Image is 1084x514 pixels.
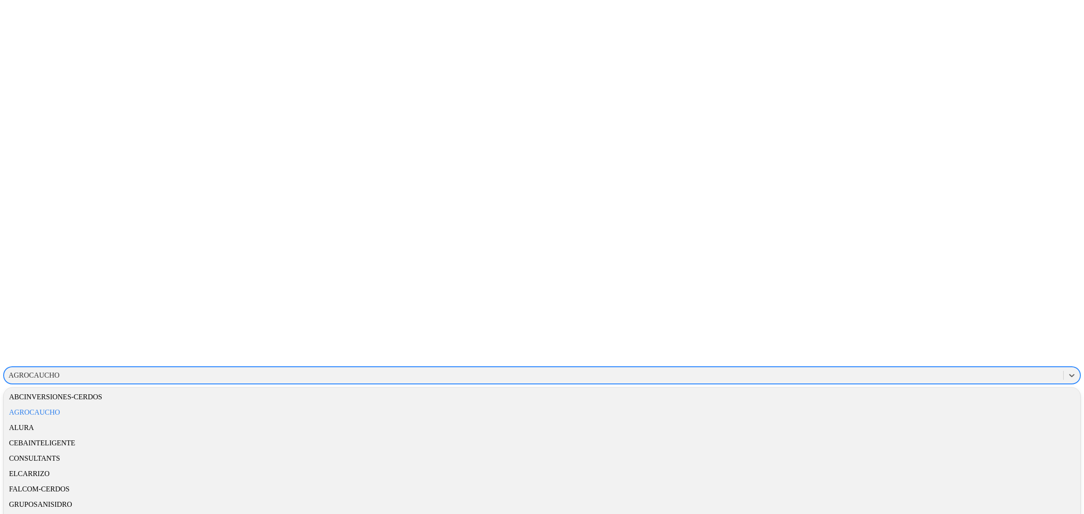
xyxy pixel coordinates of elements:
[4,389,1080,405] div: ABCINVERSIONES-CERDOS
[4,405,1080,420] div: AGROCAUCHO
[4,435,1080,451] div: CEBAINTELIGENTE
[4,481,1080,497] div: FALCOM-CERDOS
[4,451,1080,466] div: CONSULTANTS
[4,420,1080,435] div: ALURA
[9,371,60,379] div: AGROCAUCHO
[4,497,1080,512] div: GRUPOSANISIDRO
[4,466,1080,481] div: ELCARRIZO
